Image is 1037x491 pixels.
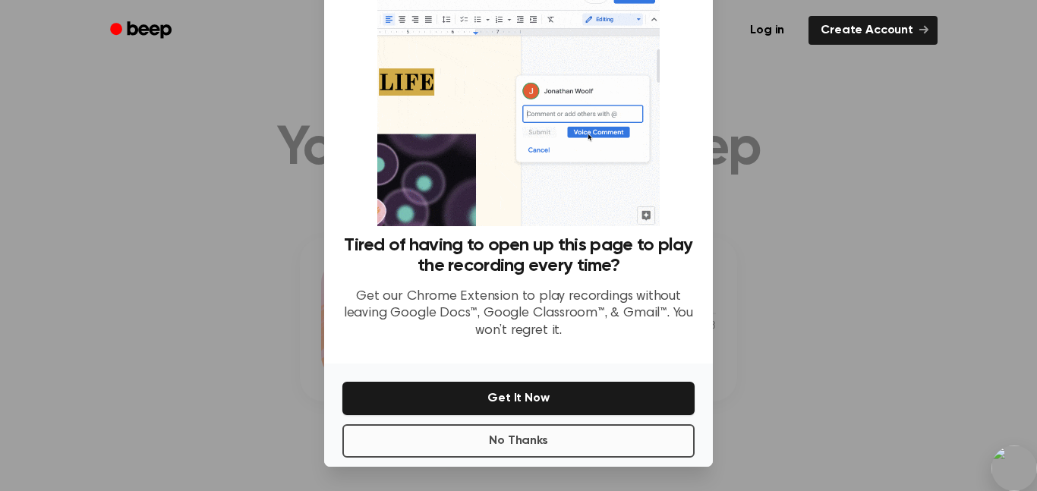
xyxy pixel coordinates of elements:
a: Log in [735,13,799,48]
h3: Tired of having to open up this page to play the recording every time? [342,235,695,276]
button: Get It Now [342,382,695,415]
a: Create Account [808,16,938,45]
img: bubble.svg [991,445,1037,491]
button: No Thanks [342,424,695,458]
p: Get our Chrome Extension to play recordings without leaving Google Docs™, Google Classroom™, & Gm... [342,288,695,340]
a: Beep [99,16,185,46]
